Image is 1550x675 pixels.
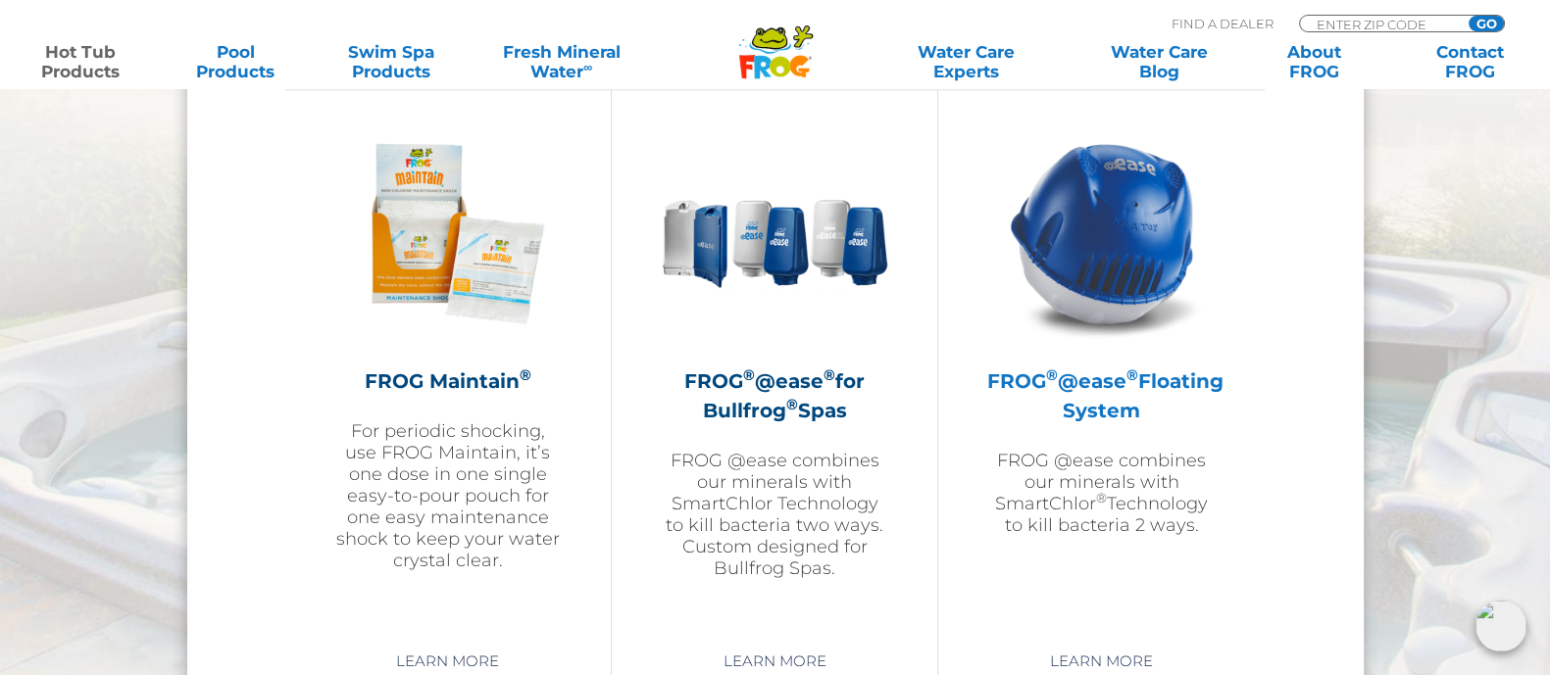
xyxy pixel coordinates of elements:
a: AboutFROG [1254,42,1375,81]
sup: ® [743,365,755,384]
a: Swim SpaProducts [330,42,451,81]
input: GO [1469,16,1504,31]
sup: ® [1046,365,1058,384]
input: Zip Code Form [1315,16,1447,32]
img: bullfrog-product-hero-300x300.png [661,120,888,347]
img: hot-tub-product-atease-system-300x300.png [988,120,1216,347]
sup: ® [1096,490,1107,506]
sup: ® [785,395,797,413]
a: Fresh MineralWater∞ [486,42,637,81]
a: FROG®@ease®for Bullfrog®SpasFROG @ease combines our minerals with SmartChlor Technology to kill b... [661,120,888,629]
a: FROG®@ease®Floating SystemFROG @ease combines our minerals with SmartChlor®Technology to kill bac... [987,120,1216,629]
p: FROG @ease combines our minerals with SmartChlor Technology to kill bacteria 2 ways. [987,450,1216,536]
a: Water CareExperts [868,42,1064,81]
a: Hot TubProducts [20,42,140,81]
p: For periodic shocking, use FROG Maintain, it’s one dose in one single easy-to-pour pouch for one ... [334,420,562,571]
sup: ® [520,365,531,384]
a: FROG Maintain®For periodic shocking, use FROG Maintain, it’s one dose in one single easy-to-pour ... [334,120,562,629]
p: Find A Dealer [1172,15,1274,32]
h2: FROG @ease for Bullfrog Spas [661,366,888,425]
sup: ® [824,365,835,384]
p: FROG @ease combines our minerals with SmartChlor Technology to kill bacteria two ways. Custom des... [661,450,888,579]
sup: ∞ [583,60,592,74]
img: openIcon [1475,601,1526,651]
img: Frog_Maintain_Hero-2-v2-300x300.png [334,120,562,347]
sup: ® [1126,365,1138,384]
h2: FROG Maintain [334,366,562,396]
a: Water CareBlog [1099,42,1220,81]
a: ContactFROG [1410,42,1530,81]
h2: FROG @ease Floating System [987,366,1216,425]
a: PoolProducts [175,42,296,81]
